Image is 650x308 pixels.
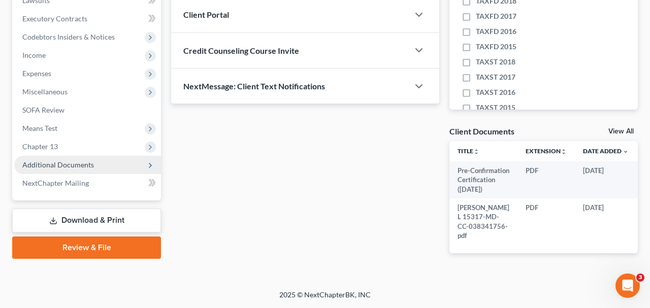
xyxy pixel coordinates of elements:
[183,81,325,91] span: NextMessage: Client Text Notifications
[526,147,567,155] a: Extensionunfold_more
[12,236,161,259] a: Review & File
[36,290,614,308] div: 2025 © NextChapterBK, INC
[476,42,516,52] span: TAXFD 2015
[615,273,640,298] iframe: Intercom live chat
[473,149,479,155] i: unfold_more
[476,72,515,82] span: TAXST 2017
[14,101,161,119] a: SOFA Review
[12,209,161,232] a: Download & Print
[183,10,229,19] span: Client Portal
[449,126,514,136] div: Client Documents
[517,198,575,245] td: PDF
[476,87,515,97] span: TAXST 2016
[476,57,515,67] span: TAXST 2018
[22,179,89,187] span: NextChapter Mailing
[22,124,57,132] span: Means Test
[22,51,46,59] span: Income
[22,87,68,96] span: Miscellaneous
[623,149,629,155] i: expand_more
[22,32,115,41] span: Codebtors Insiders & Notices
[476,26,516,37] span: TAXFD 2016
[575,161,637,198] td: [DATE]
[22,160,94,169] span: Additional Documents
[22,142,58,151] span: Chapter 13
[449,161,517,198] td: Pre-Confirmation Certification ([DATE])
[14,174,161,192] a: NextChapter Mailing
[22,14,87,23] span: Executory Contracts
[608,128,634,135] a: View All
[517,161,575,198] td: PDF
[636,273,644,282] span: 3
[22,69,51,78] span: Expenses
[183,46,299,55] span: Credit Counseling Course Invite
[476,11,516,21] span: TAXFD 2017
[458,147,479,155] a: Titleunfold_more
[14,10,161,28] a: Executory Contracts
[449,198,517,245] td: [PERSON_NAME] L 15317-MD-CC-038341756-pdf
[575,198,637,245] td: [DATE]
[561,149,567,155] i: unfold_more
[22,106,64,114] span: SOFA Review
[476,102,515,113] span: TAXST 2015
[583,147,629,155] a: Date Added expand_more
